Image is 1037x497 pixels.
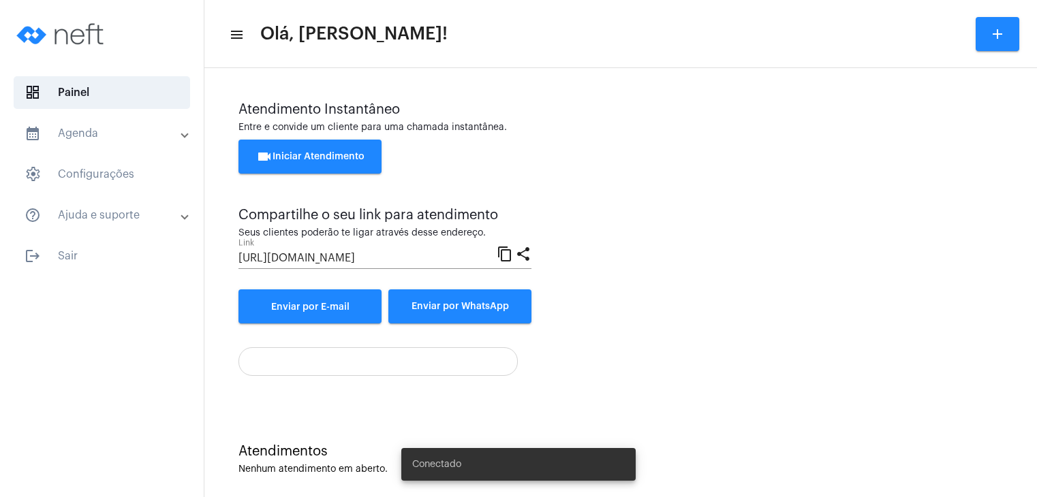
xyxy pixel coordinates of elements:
span: Painel [14,76,190,109]
mat-icon: videocam [256,148,273,165]
a: Enviar por E-mail [238,289,382,323]
span: Iniciar Atendimento [256,152,365,161]
mat-icon: sidenav icon [25,207,41,223]
span: sidenav icon [25,84,41,101]
button: Iniciar Atendimento [238,140,382,174]
mat-icon: sidenav icon [25,125,41,142]
span: Conectado [412,458,461,471]
mat-icon: share [515,245,531,261]
span: Enviar por E-mail [271,302,350,312]
mat-icon: sidenav icon [229,27,243,43]
span: Olá, [PERSON_NAME]! [260,23,448,45]
mat-icon: content_copy [497,245,513,261]
mat-panel-title: Ajuda e suporte [25,207,182,223]
div: Seus clientes poderão te ligar através desse endereço. [238,228,531,238]
mat-icon: sidenav icon [25,248,41,264]
mat-icon: add [989,26,1006,42]
span: Configurações [14,158,190,191]
span: sidenav icon [25,166,41,182]
img: logo-neft-novo-2.png [11,7,113,61]
span: Enviar por WhatsApp [412,302,509,311]
button: Enviar por WhatsApp [388,289,531,323]
mat-expansion-panel-header: sidenav iconAjuda e suporte [8,199,204,231]
div: Atendimento Instantâneo [238,102,1003,117]
mat-expansion-panel-header: sidenav iconAgenda [8,117,204,150]
span: Sair [14,240,190,272]
div: Atendimentos [238,444,1003,459]
div: Entre e convide um cliente para uma chamada instantânea. [238,123,1003,133]
div: Nenhum atendimento em aberto. [238,464,1003,475]
div: Compartilhe o seu link para atendimento [238,208,531,223]
mat-panel-title: Agenda [25,125,182,142]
